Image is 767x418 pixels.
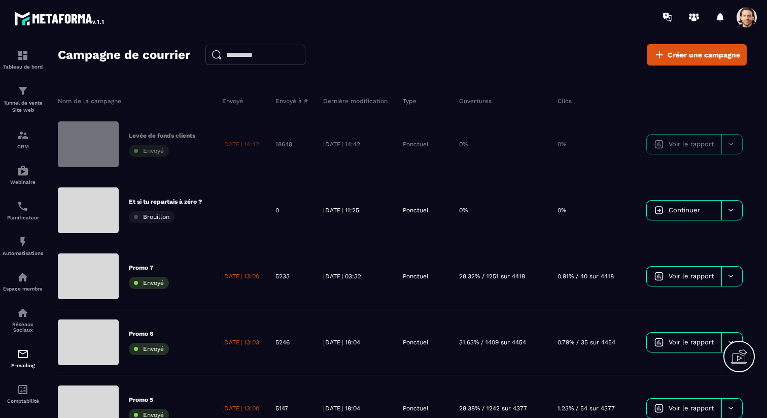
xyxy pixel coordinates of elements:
p: Tunnel de vente Site web [3,100,43,114]
span: Envoyé [143,279,164,286]
img: icon [654,272,664,281]
p: Promo 7 [129,264,169,272]
p: 5246 [275,338,290,346]
a: social-networksocial-networkRéseaux Sociaux [3,299,43,340]
p: 31.63% / 1409 sur 4454 [459,338,526,346]
span: Voir le rapport [669,338,714,346]
p: Automatisations [3,250,43,256]
p: Ouvertures [459,97,492,105]
img: formation [17,85,29,97]
p: [DATE] 13:00 [222,272,259,280]
p: Promo 5 [129,396,169,404]
p: Réseaux Sociaux [3,321,43,333]
a: formationformationTableau de bord [3,42,43,77]
p: Dernière modification [323,97,388,105]
a: Voir le rapport [647,135,721,154]
a: Voir le rapport [647,333,721,352]
p: Espace membre [3,286,43,292]
p: [DATE] 18:04 [323,404,360,412]
p: Ponctuel [403,272,429,280]
img: formation [17,49,29,61]
p: [DATE] 13:00 [222,404,259,412]
p: [DATE] 18:04 [323,338,360,346]
p: [DATE] 14:42 [222,140,259,148]
a: automationsautomationsAutomatisations [3,228,43,264]
p: [DATE] 14:42 [323,140,360,148]
p: Clics [557,97,572,105]
a: Créer une campagne [647,44,747,66]
p: 0% [557,140,566,148]
a: automationsautomationsWebinaire [3,157,43,192]
p: Webinaire [3,179,43,185]
p: 28.32% / 1251 sur 4418 [459,272,525,280]
img: scheduler [17,200,29,212]
img: automations [17,236,29,248]
p: 18648 [275,140,292,148]
p: CRM [3,144,43,149]
img: logo [14,9,106,27]
a: Voir le rapport [647,267,721,286]
a: Continuer [647,201,721,220]
p: Ponctuel [403,140,429,148]
p: Promo 6 [129,330,169,338]
p: 0% [459,206,468,214]
img: automations [17,165,29,177]
p: 0 [275,206,279,214]
p: Type [403,97,416,105]
p: 5147 [275,404,288,412]
p: Levée de fonds clients [129,132,195,140]
a: formationformationTunnel de vente Site web [3,77,43,121]
p: Ponctuel [403,338,429,346]
span: Envoyé [143,147,164,154]
img: icon [654,338,664,347]
span: Créer une campagne [668,50,740,60]
p: Nom de la campagne [58,97,121,105]
img: automations [17,271,29,283]
p: Tableau de bord [3,64,43,70]
img: formation [17,129,29,141]
p: 0% [557,206,566,214]
p: Envoyé à # [275,97,308,105]
img: icon [654,206,664,215]
img: email [17,348,29,360]
img: social-network [17,307,29,319]
a: schedulerschedulerPlanificateur [3,192,43,228]
a: Voir le rapport [647,399,721,418]
img: icon [654,140,664,149]
a: automationsautomationsEspace membre [3,264,43,299]
p: Et si tu repartais à zéro ? [129,198,202,206]
p: E-mailing [3,363,43,368]
a: formationformationCRM [3,121,43,157]
p: Envoyé [222,97,243,105]
p: 28.38% / 1242 sur 4377 [459,404,527,412]
p: 0.91% / 40 sur 4418 [557,272,614,280]
span: Continuer [669,206,700,214]
span: Voir le rapport [669,272,714,280]
p: [DATE] 13:03 [222,338,259,346]
p: Planificateur [3,215,43,220]
p: 5233 [275,272,290,280]
span: Brouillon [143,213,169,220]
a: emailemailE-mailing [3,340,43,376]
span: Voir le rapport [669,140,714,148]
p: [DATE] 03:32 [323,272,361,280]
a: accountantaccountantComptabilité [3,376,43,411]
p: 1.23% / 54 sur 4377 [557,404,615,412]
img: accountant [17,383,29,396]
img: icon [654,404,664,413]
p: [DATE] 11:25 [323,206,359,214]
p: Comptabilité [3,398,43,404]
span: Envoyé [143,345,164,352]
span: Voir le rapport [669,404,714,412]
p: 0% [459,140,468,148]
p: Ponctuel [403,404,429,412]
p: 0.79% / 35 sur 4454 [557,338,615,346]
h2: Campagne de courrier [58,45,190,65]
p: Ponctuel [403,206,429,214]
